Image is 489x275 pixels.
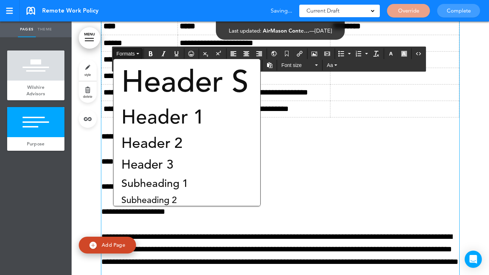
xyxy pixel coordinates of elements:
div: Airmason image [308,48,320,59]
span: Header 3 [121,157,174,172]
div: Bold [145,48,157,59]
div: Underline [170,48,183,59]
div: Align center [240,48,252,59]
div: Insert/edit airmason link [294,48,306,59]
span: Wilshire Advisors [26,84,45,97]
span: Saving... [271,8,292,14]
div: Bullet list [336,48,352,59]
div: Insert/Edit global anchor link [268,48,280,59]
div: Italic [158,48,170,59]
span: Aa [327,62,333,68]
span: delete [83,94,92,98]
span: Header S [121,63,249,100]
span: Header 1 [121,105,205,129]
span: Formats [116,51,135,57]
a: style [79,59,97,81]
span: [DATE] [315,27,332,34]
div: Superscript [213,48,225,59]
a: Theme [36,21,54,37]
div: Numbered list [353,48,369,59]
div: Source code [412,48,425,59]
div: — [229,28,332,33]
a: delete [79,81,97,103]
div: Insert/edit media [321,48,333,59]
span: Subheading 1 [121,177,189,190]
div: Open Intercom Messenger [465,251,482,268]
a: MENU [79,27,100,49]
a: Pages [18,21,36,37]
span: Subheading 2 [121,194,178,206]
span: Remote Work Policy [42,7,98,15]
a: Wilshire Advisors [7,81,64,100]
div: Align left [227,48,239,59]
div: Align right [253,48,265,59]
a: Add Page [79,237,136,254]
span: style [84,72,91,77]
div: Subscript [200,48,212,59]
span: Last updated: [229,27,261,34]
div: Anchor [281,48,293,59]
span: Current Draft [306,6,339,16]
span: AirMason Conte… [263,27,309,34]
span: Header 2 [121,134,183,152]
a: Purpose [7,137,64,151]
a: Complete [437,4,480,18]
a: Override [387,4,430,18]
div: Clear formatting [370,48,382,59]
img: add.svg [89,242,97,249]
span: Add Page [102,242,125,248]
span: Purpose [27,141,44,147]
div: Paste as text [263,60,276,71]
span: Font size [281,62,314,69]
